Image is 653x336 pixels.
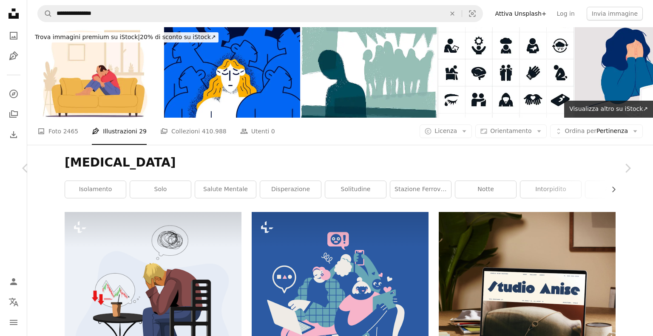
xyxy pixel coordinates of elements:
button: Cerca su Unsplash [38,6,52,22]
a: Collezioni 410.988 [160,118,227,145]
span: 2465 [63,127,79,136]
a: Un uomo seduto a un tavolo con un fumetto sopra la testa [65,296,241,304]
button: Invia immagine [587,7,643,20]
a: Cronologia download [5,126,22,143]
button: Lingua [5,294,22,311]
a: Log in [552,7,580,20]
span: Pertinenza [565,127,628,136]
a: Visualizza altro su iStock↗ [564,101,653,118]
img: Icone delle malattie mentali [438,27,574,118]
a: stazione ferroviarium [390,181,451,198]
span: Visualizza altro su iStock ↗ [569,105,648,112]
button: Menu [5,314,22,331]
a: intorpidito [520,181,581,198]
a: disperazione [260,181,321,198]
button: Ricerca visiva [462,6,483,22]
a: Avanti [602,127,653,209]
span: 410.988 [202,127,227,136]
a: Trova immagini premium su iStock|20% di sconto su iStock↗ [27,27,224,48]
span: 0 [271,127,275,136]
div: 20% di sconto su iStock ↗ [32,32,219,42]
a: Esplora [5,85,22,102]
h1: [MEDICAL_DATA] [65,155,616,170]
button: Elimina [443,6,462,22]
a: Notte [455,181,516,198]
span: Ordina per [565,127,596,134]
span: Trova immagini premium su iStock | [35,34,140,40]
a: Attiva Unsplash+ [490,7,551,20]
a: Salute mentale [195,181,256,198]
span: Licenza [434,127,457,134]
a: solo [130,181,191,198]
a: solitudine [325,181,386,198]
button: Ordina perPertinenza [550,124,643,138]
a: Illustrazioni [5,48,22,65]
a: Una persona seduta a terra con un computer portatile [252,296,429,304]
button: Licenza [420,124,472,138]
a: Accedi / Registrati [5,273,22,290]
a: Foto [5,27,22,44]
form: Trova visual in tutto il sito [37,5,483,22]
button: Orientamento [475,124,546,138]
a: ansium [585,181,646,198]
img: Guida bullied [301,27,437,118]
a: Isolamento [65,181,126,198]
img: Disperazione, frustrazione, concetto di problemi di vita. Giovane depresso sconvolto uomo persona... [27,27,163,118]
a: Collezioni [5,106,22,123]
a: Utenti 0 [240,118,275,145]
a: Foto 2465 [37,118,78,145]
img: La donna infelice si sente sola in mezzo alla folla [164,27,300,118]
span: Orientamento [490,127,531,134]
